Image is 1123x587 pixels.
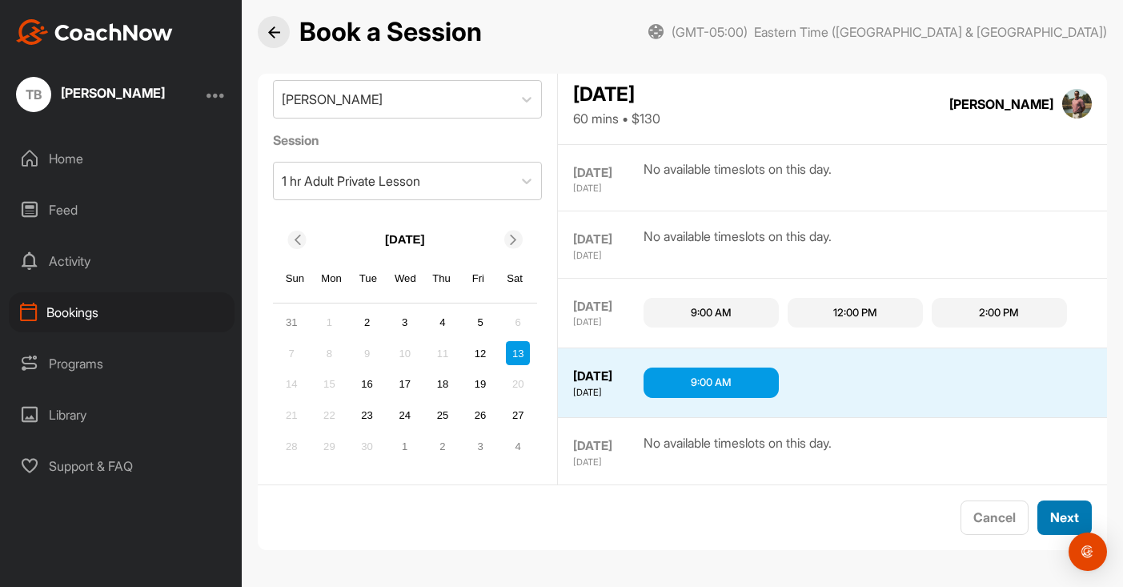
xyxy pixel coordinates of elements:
div: Choose Friday, September 26th, 2025 [468,404,492,428]
div: [DATE] [573,164,640,183]
div: Mon [321,268,342,289]
div: 9:00 AM [691,375,732,391]
div: Not available Tuesday, September 9th, 2025 [355,341,379,365]
div: Sat [504,268,525,289]
div: Choose Saturday, September 27th, 2025 [506,404,530,428]
div: Support & FAQ [9,446,235,486]
div: Choose Sunday, August 31st, 2025 [279,311,303,335]
img: CoachNow [16,19,173,45]
div: Not available Wednesday, September 10th, 2025 [393,341,417,365]
div: [DATE] [573,80,660,109]
img: square_67b95d90d14622879c0c59f72079d0a0.jpg [1062,89,1093,119]
div: [DATE] [573,368,640,386]
div: Choose Thursday, October 2nd, 2025 [431,435,455,459]
div: Wed [395,268,415,289]
div: Choose Thursday, September 25th, 2025 [431,404,455,428]
div: TB [16,77,51,112]
div: [PERSON_NAME] [949,94,1053,114]
div: Thu [431,268,452,289]
div: Tue [358,268,379,289]
div: Choose Saturday, September 13th, 2025 [506,341,530,365]
div: Sun [285,268,306,289]
div: Choose Friday, September 19th, 2025 [468,372,492,396]
div: Not available Monday, September 1st, 2025 [317,311,341,335]
div: Not available Tuesday, September 30th, 2025 [355,435,379,459]
div: Choose Friday, September 5th, 2025 [468,311,492,335]
p: [DATE] [385,231,425,249]
div: [DATE] [573,231,640,249]
div: [DATE] [573,182,640,195]
div: Home [9,139,235,179]
div: Activity [9,241,235,281]
div: Not available Saturday, September 6th, 2025 [506,311,530,335]
div: Not available Sunday, September 21st, 2025 [279,404,303,428]
div: Choose Friday, October 3rd, 2025 [468,435,492,459]
div: Choose Saturday, October 4th, 2025 [506,435,530,459]
div: [DATE] [573,437,640,456]
div: Choose Thursday, September 4th, 2025 [431,311,455,335]
div: Open Intercom Messenger [1069,533,1107,571]
div: [DATE] [573,456,640,469]
div: No available timeslots on this day. [644,433,832,469]
div: Not available Monday, September 8th, 2025 [317,341,341,365]
div: month 2025-09 [278,308,532,460]
div: Choose Thursday, September 18th, 2025 [431,372,455,396]
div: Not available Monday, September 29th, 2025 [317,435,341,459]
div: Choose Wednesday, September 17th, 2025 [393,372,417,396]
div: Choose Wednesday, October 1st, 2025 [393,435,417,459]
div: Feed [9,190,235,230]
div: Not available Saturday, September 20th, 2025 [506,372,530,396]
div: Not available Thursday, September 11th, 2025 [431,341,455,365]
div: [DATE] [573,386,640,400]
button: Cancel [961,501,1029,535]
div: 12:00 PM [833,305,877,321]
div: Choose Tuesday, September 23rd, 2025 [355,404,379,428]
div: [DATE] [573,249,640,263]
div: Not available Sunday, September 28th, 2025 [279,435,303,459]
div: Choose Wednesday, September 3rd, 2025 [393,311,417,335]
div: Not available Sunday, September 7th, 2025 [279,341,303,365]
div: No available timeslots on this day. [644,159,832,195]
div: Library [9,395,235,435]
div: 2:00 PM [979,305,1019,321]
div: Bookings [9,292,235,332]
div: Choose Tuesday, September 2nd, 2025 [355,311,379,335]
button: Next [1037,501,1092,535]
div: No available timeslots on this day. [644,227,832,263]
div: 9:00 AM [691,305,732,321]
div: [PERSON_NAME] [61,86,165,99]
div: Choose Friday, September 12th, 2025 [468,341,492,365]
label: Session [273,131,543,150]
img: Back [268,26,280,38]
div: [DATE] [573,316,640,329]
div: Programs [9,344,235,384]
div: Not available Sunday, September 14th, 2025 [279,372,303,396]
span: (GMT-05:00) [672,23,748,41]
div: Not available Monday, September 22nd, 2025 [317,404,341,428]
div: 60 mins • $130 [573,109,660,128]
div: [PERSON_NAME] [282,90,383,109]
div: Choose Tuesday, September 16th, 2025 [355,372,379,396]
div: [DATE] [573,298,640,316]
div: Choose Wednesday, September 24th, 2025 [393,404,417,428]
div: 1 hr Adult Private Lesson [282,171,420,191]
h2: Book a Session [299,17,482,48]
div: Fri [468,268,489,289]
div: Not available Monday, September 15th, 2025 [317,372,341,396]
span: Eastern Time ([GEOGRAPHIC_DATA] & [GEOGRAPHIC_DATA]) [754,23,1107,41]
